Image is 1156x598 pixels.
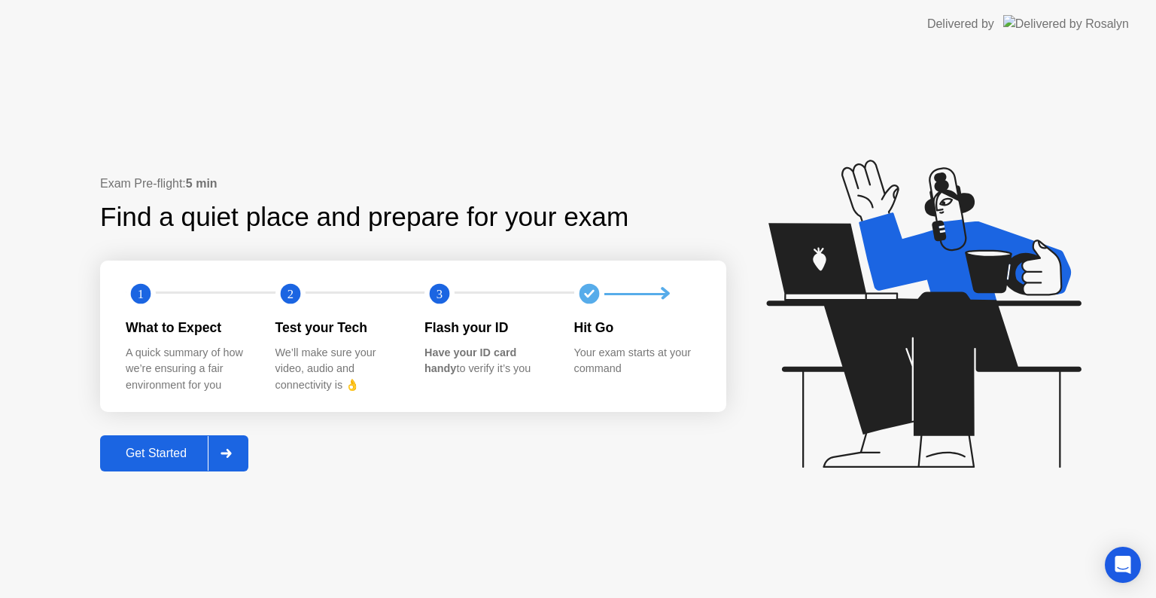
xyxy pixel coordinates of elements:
div: Test your Tech [275,318,401,337]
img: Delivered by Rosalyn [1003,15,1129,32]
text: 1 [138,287,144,301]
text: 3 [437,287,443,301]
div: We’ll make sure your video, audio and connectivity is 👌 [275,345,401,394]
div: Exam Pre-flight: [100,175,726,193]
div: A quick summary of how we’re ensuring a fair environment for you [126,345,251,394]
b: 5 min [186,177,218,190]
div: Delivered by [927,15,994,33]
button: Get Started [100,435,248,471]
div: Get Started [105,447,208,460]
div: Hit Go [574,318,700,337]
div: What to Expect [126,318,251,337]
b: Have your ID card handy [424,346,516,375]
div: Your exam starts at your command [574,345,700,377]
div: Find a quiet place and prepare for your exam [100,197,631,237]
div: Flash your ID [424,318,550,337]
text: 2 [287,287,293,301]
div: to verify it’s you [424,345,550,377]
div: Open Intercom Messenger [1105,547,1141,583]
